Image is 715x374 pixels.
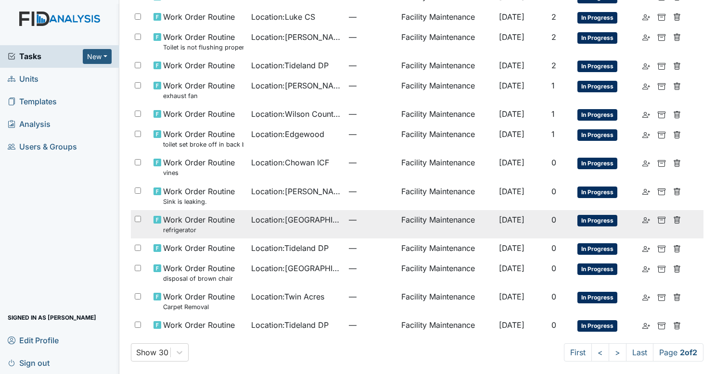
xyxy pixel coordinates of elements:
a: Archive [658,242,665,254]
span: In Progress [577,292,617,303]
span: — [349,31,393,43]
a: Delete [673,80,681,91]
span: 1 [551,129,555,139]
span: Location : Tideland DP [251,60,329,71]
span: 0 [551,215,556,224]
span: Work Order Routine Sink is leaking. [163,186,235,206]
div: Show 30 [136,347,168,358]
a: Archive [658,60,665,71]
span: In Progress [577,61,617,72]
td: Facility Maintenance [397,125,495,153]
span: Location : Tideland DP [251,242,329,254]
span: Work Order Routine [163,60,235,71]
span: Units [8,72,38,87]
span: [DATE] [499,61,524,70]
small: Carpet Removal [163,302,235,312]
a: Archive [658,31,665,43]
small: vines [163,168,235,177]
span: In Progress [577,81,617,92]
td: Facility Maintenance [397,182,495,210]
a: Archive [658,80,665,91]
span: 2 [551,12,556,22]
span: [DATE] [499,320,524,330]
td: Facility Maintenance [397,56,495,76]
a: Delete [673,157,681,168]
span: — [349,80,393,91]
a: Tasks [8,50,83,62]
small: refrigerator [163,225,235,235]
span: Work Order Routine [163,11,235,23]
span: Location : [PERSON_NAME]. [GEOGRAPHIC_DATA] [251,80,341,91]
small: Sink is leaking. [163,197,235,206]
a: Archive [658,291,665,302]
td: Facility Maintenance [397,7,495,27]
button: New [83,49,112,64]
a: Delete [673,11,681,23]
span: In Progress [577,158,617,169]
strong: 2 of 2 [680,348,697,357]
nav: task-pagination [564,343,703,362]
small: Toilet is not flushing properly. [163,43,243,52]
span: Work Order Routine Toilet is not flushing properly. [163,31,243,52]
span: Location : Luke CS [251,11,315,23]
span: — [349,60,393,71]
a: Archive [658,262,665,274]
span: Work Order Routine [163,108,235,120]
a: < [591,343,609,362]
span: 2 [551,32,556,42]
span: 0 [551,158,556,167]
span: 0 [551,263,556,273]
span: — [349,11,393,23]
a: Last [626,343,653,362]
a: Delete [673,31,681,43]
span: Work Order Routine [163,319,235,331]
span: In Progress [577,12,617,24]
span: Location : [PERSON_NAME]. ICF [251,31,341,43]
a: Archive [658,319,665,331]
span: [DATE] [499,12,524,22]
a: Delete [673,128,681,140]
span: Work Order Routine refrigerator [163,214,235,235]
a: Delete [673,214,681,225]
a: Delete [673,186,681,197]
span: Templates [8,94,57,109]
a: Archive [658,108,665,120]
small: toilet set broke off in back bathroom [163,140,243,149]
span: Page [653,343,703,362]
td: Facility Maintenance [397,287,495,315]
a: Archive [658,186,665,197]
td: Facility Maintenance [397,315,495,336]
span: [DATE] [499,129,524,139]
span: 0 [551,243,556,253]
span: [DATE] [499,187,524,196]
span: In Progress [577,215,617,226]
a: First [564,343,592,362]
span: — [349,157,393,168]
span: — [349,186,393,197]
a: Delete [673,262,681,274]
span: In Progress [577,109,617,121]
span: [DATE] [499,215,524,224]
span: 2 [551,61,556,70]
a: Archive [658,214,665,225]
span: Location : Twin Acres [251,291,324,302]
td: Facility Maintenance [397,104,495,125]
span: [DATE] [499,243,524,253]
span: 0 [551,320,556,330]
span: — [349,319,393,331]
a: Delete [673,242,681,254]
span: Sign out [8,355,50,370]
span: — [349,291,393,302]
span: Users & Groups [8,139,77,154]
span: Work Order Routine vines [163,157,235,177]
td: Facility Maintenance [397,238,495,259]
span: In Progress [577,320,617,332]
td: Facility Maintenance [397,153,495,181]
span: Location : Wilson County CS [251,108,341,120]
span: — [349,242,393,254]
span: Work Order Routine toilet set broke off in back bathroom [163,128,243,149]
span: Location : [GEOGRAPHIC_DATA] [251,214,341,225]
span: [DATE] [499,158,524,167]
a: Delete [673,60,681,71]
